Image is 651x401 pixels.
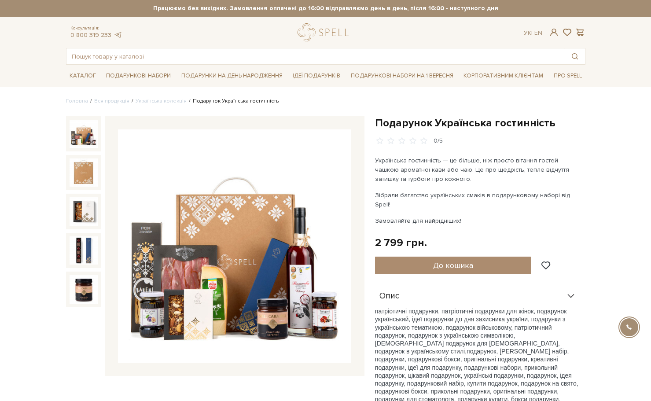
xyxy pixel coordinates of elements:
[66,4,585,12] strong: Працюємо без вихідних. Замовлення оплачені до 16:00 відправляємо день в день, після 16:00 - насту...
[379,292,399,300] span: Опис
[289,69,344,83] a: Ідеї подарунків
[94,98,129,104] a: Вся продукція
[118,129,351,363] img: Подарунок Українська гостинність
[136,98,187,104] a: Українська колекція
[70,158,98,187] img: Подарунок Українська гостинність
[375,308,567,339] span: патріотичні подарунки, патріотичні подарунки для жінок, подарунок український, ідеї подарунки до ...
[534,29,542,37] a: En
[70,236,98,265] img: Подарунок Українська гостинність
[114,31,122,39] a: telegram
[550,69,585,83] a: Про Spell
[298,23,353,41] a: logo
[375,116,585,130] h1: Подарунок Українська гостинність
[433,261,473,270] span: До кошика
[531,29,533,37] span: |
[66,48,565,64] input: Пошук товару у каталозі
[375,348,577,387] span: подарунок, [PERSON_NAME] набір, подарунки, подарункові бокси, оригінальні подарунки, креативні по...
[577,380,578,387] span: ,
[70,31,111,39] a: 0 800 319 233
[434,137,443,145] div: 0/5
[103,69,174,83] a: Подарункові набори
[375,191,581,209] p: Зібрали багатство українських смаків в подарунковому наборі від Spell!
[375,332,560,355] span: , подарунок з українською символікою, [DEMOGRAPHIC_DATA] подарунок для [DEMOGRAPHIC_DATA], подару...
[70,120,98,148] img: Подарунок Українська гостинність
[375,156,581,184] p: Українська гостинність — це більше, ніж просто вітання гостей чашкою ароматної кави або чаю. Це п...
[187,97,279,105] li: Подарунок Українська гостинність
[70,26,122,31] span: Консультація:
[66,69,99,83] a: Каталог
[66,98,88,104] a: Головна
[565,48,585,64] button: Пошук товару у каталозі
[375,257,531,274] button: До кошика
[375,236,427,250] div: 2 799 грн.
[70,197,98,225] img: Подарунок Українська гостинність
[347,68,457,83] a: Подарункові набори на 1 Вересня
[460,68,547,83] a: Корпоративним клієнтам
[178,69,286,83] a: Подарунки на День народження
[375,216,581,225] p: Замовляйте для найрідніших!
[70,275,98,303] img: Подарунок Українська гостинність
[524,29,542,37] div: Ук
